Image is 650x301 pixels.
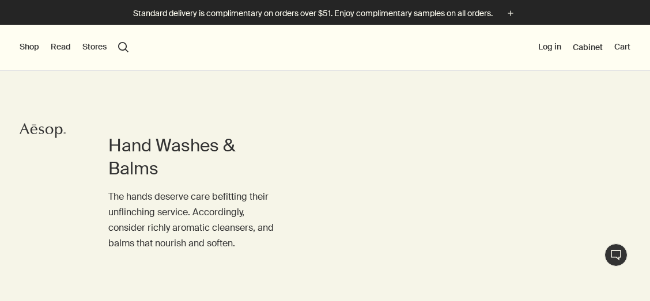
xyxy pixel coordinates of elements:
button: Log in [538,41,561,53]
button: Standard delivery is complimentary on orders over $51. Enjoy complimentary samples on all orders. [133,7,517,20]
a: Cabinet [573,42,603,52]
nav: supplementary [538,25,630,71]
button: Read [51,41,71,53]
button: Cart [614,41,630,53]
a: Aesop [17,119,69,145]
svg: Aesop [20,122,66,139]
p: The hands deserve care befitting their unflinching service. Accordingly, consider richly aromatic... [108,189,279,252]
p: Standard delivery is complimentary on orders over $51. Enjoy complimentary samples on all orders. [133,7,493,20]
button: Shop [20,41,39,53]
h1: Hand Washes & Balms [108,134,279,180]
nav: primary [20,25,129,71]
button: Live Assistance [604,243,628,266]
button: Open search [118,42,129,52]
button: Stores [82,41,107,53]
